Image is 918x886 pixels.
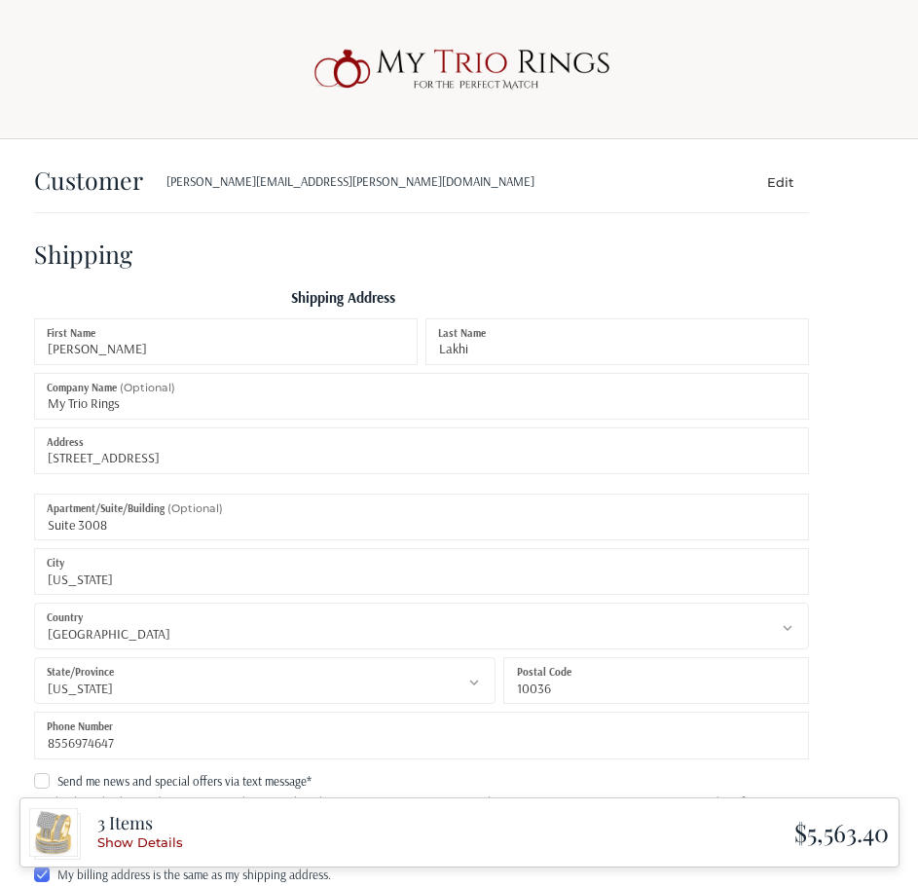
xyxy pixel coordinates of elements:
label: Phone Number [47,716,113,737]
label: State/Province [47,661,114,683]
label: Address [47,431,84,453]
label: Company Name [47,377,175,398]
img: My Trio Rings [304,38,615,100]
h2: Customer [34,165,148,195]
button: Edit [753,167,809,196]
label: Postal Code [517,661,571,683]
label: First Name [47,322,95,344]
label: Country [47,607,83,628]
small: (Optional) [167,501,223,515]
label: Send me news and special offers via text message* [34,773,809,789]
div: By checking this box and entering your phone number above, you consent to receive marketing text ... [34,794,809,851]
h3: 3 Items [97,812,494,834]
div: [PERSON_NAME][EMAIL_ADDRESS][PERSON_NAME][DOMAIN_NAME] [166,172,715,192]
small: (Optional) [120,381,175,394]
label: My billing address is the same as my shipping address. [34,867,809,882]
a: Show Details [97,834,183,850]
label: Apartment/Suite/Building [47,498,223,519]
legend: Shipping Address [34,287,654,318]
label: Last Name [438,322,486,344]
h2: Shipping [34,239,148,269]
label: City [47,552,64,573]
h3: $5,563.40 [493,817,889,847]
